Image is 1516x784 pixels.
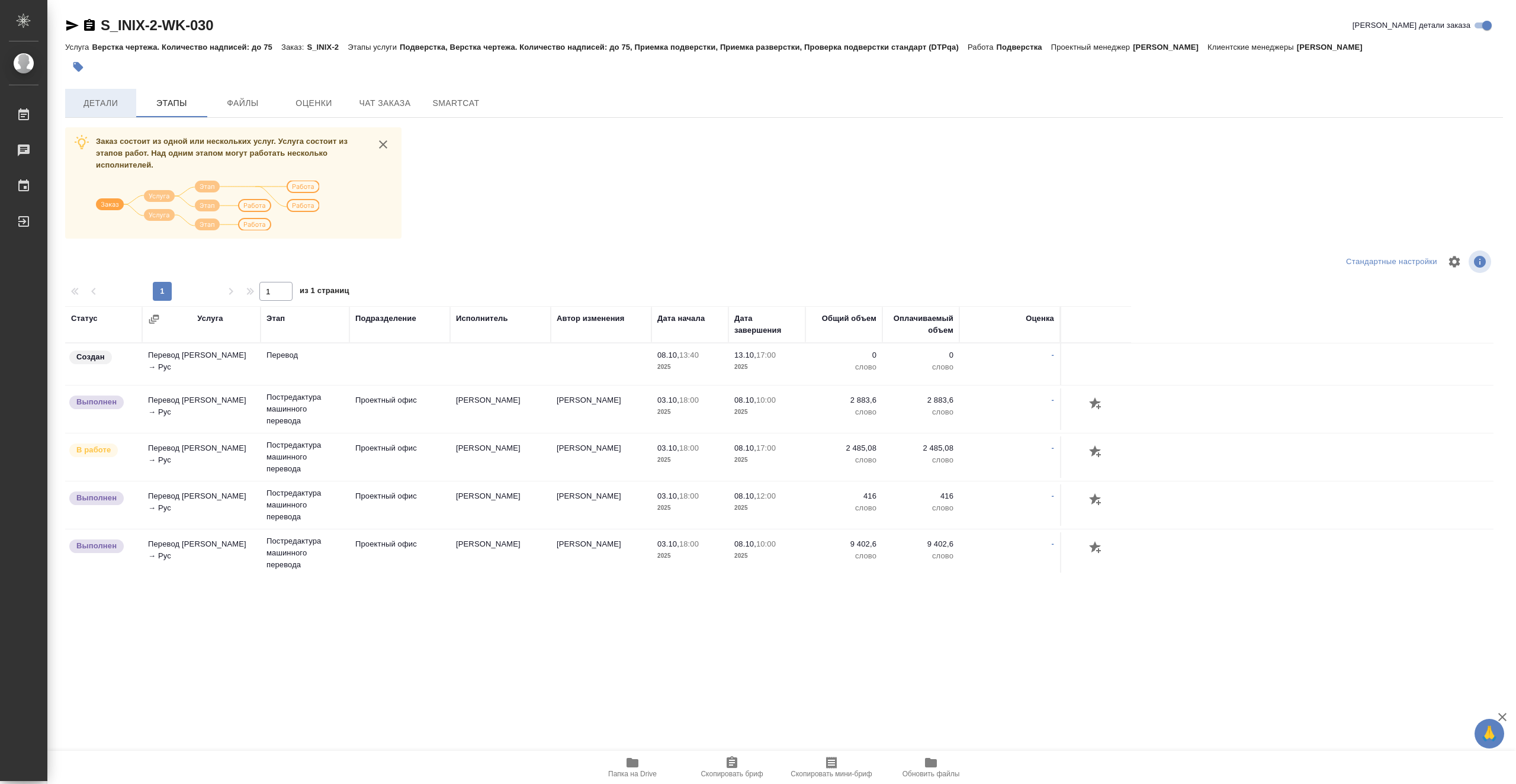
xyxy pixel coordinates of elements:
[266,349,343,361] p: Перевод
[355,313,416,324] div: Подразделение
[968,43,997,52] p: Работа
[65,54,91,80] button: Добавить тэг
[811,349,876,361] p: 0
[142,436,261,478] td: Перевод [PERSON_NAME] → Рус
[888,454,953,466] p: слово
[734,444,756,452] p: 08.10,
[92,43,281,52] p: Верстка чертежа. Количество надписей: до 75
[197,313,223,324] div: Услуга
[349,532,450,574] td: Проектный офис
[551,388,651,430] td: [PERSON_NAME]
[756,444,776,452] p: 17:00
[450,436,551,478] td: [PERSON_NAME]
[76,444,111,456] p: В работе
[888,361,953,373] p: слово
[888,313,953,336] div: Оплачиваемый объем
[734,539,756,548] p: 08.10,
[657,351,679,359] p: 08.10,
[142,532,261,574] td: Перевод [PERSON_NAME] → Рус
[888,406,953,418] p: слово
[1026,313,1054,324] div: Оценка
[811,361,876,373] p: слово
[1440,248,1469,276] span: Настроить таблицу
[348,43,400,52] p: Этапы услуги
[1297,43,1372,52] p: [PERSON_NAME]
[888,349,953,361] p: 0
[349,484,450,526] td: Проектный офис
[811,490,876,502] p: 416
[1086,442,1106,462] button: Добавить оценку
[349,388,450,430] td: Проектный офис
[811,394,876,406] p: 2 883,6
[822,313,876,324] div: Общий объем
[734,550,799,562] p: 2025
[811,406,876,418] p: слово
[266,439,343,475] p: Постредактура машинного перевода
[142,343,261,385] td: Перевод [PERSON_NAME] → Рус
[657,406,722,418] p: 2025
[76,396,117,408] p: Выполнен
[888,550,953,562] p: слово
[71,313,98,324] div: Статус
[888,502,953,514] p: слово
[811,502,876,514] p: слово
[349,436,450,478] td: Проектный офис
[679,539,699,548] p: 18:00
[82,18,97,33] button: Скопировать ссылку
[679,396,699,404] p: 18:00
[657,491,679,500] p: 03.10,
[214,96,271,111] span: Файлы
[285,96,342,111] span: Оценки
[679,444,699,452] p: 18:00
[428,96,484,111] span: SmartCat
[756,351,776,359] p: 17:00
[101,17,213,33] a: S_INIX-2-WK-030
[1353,20,1470,31] span: [PERSON_NAME] детали заказа
[456,313,508,324] div: Исполнитель
[1086,538,1106,558] button: Добавить оценку
[400,43,968,52] p: Подверстка, Верстка чертежа. Количество надписей: до 75, Приемка подверстки, Приемка разверстки, ...
[734,454,799,466] p: 2025
[1052,491,1054,500] a: -
[1052,444,1054,452] a: -
[142,484,261,526] td: Перевод [PERSON_NAME] → Рус
[734,351,756,359] p: 13.10,
[811,538,876,550] p: 9 402,6
[657,454,722,466] p: 2025
[1479,721,1499,746] span: 🙏
[76,351,105,363] p: Создан
[551,532,651,574] td: [PERSON_NAME]
[734,502,799,514] p: 2025
[142,388,261,430] td: Перевод [PERSON_NAME] → Рус
[679,491,699,500] p: 18:00
[756,396,776,404] p: 10:00
[1086,490,1106,510] button: Добавить оценку
[1207,43,1297,52] p: Клиентские менеджеры
[1052,351,1054,359] a: -
[300,284,349,301] span: из 1 страниц
[72,96,129,111] span: Детали
[1052,396,1054,404] a: -
[551,436,651,478] td: [PERSON_NAME]
[307,43,348,52] p: S_INIX-2
[657,502,722,514] p: 2025
[657,361,722,373] p: 2025
[76,540,117,552] p: Выполнен
[450,532,551,574] td: [PERSON_NAME]
[657,550,722,562] p: 2025
[143,96,200,111] span: Этапы
[266,313,285,324] div: Этап
[756,539,776,548] p: 10:00
[96,137,348,169] span: Заказ состоит из одной или нескольких услуг. Услуга состоит из этапов работ. Над одним этапом мог...
[65,18,79,33] button: Скопировать ссылку для ЯМессенджера
[888,394,953,406] p: 2 883,6
[1086,394,1106,415] button: Добавить оценку
[557,313,624,324] div: Автор изменения
[997,43,1051,52] p: Подверстка
[811,442,876,454] p: 2 485,08
[888,538,953,550] p: 9 402,6
[266,487,343,523] p: Постредактура машинного перевода
[374,136,392,153] button: close
[281,43,307,52] p: Заказ:
[888,490,953,502] p: 416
